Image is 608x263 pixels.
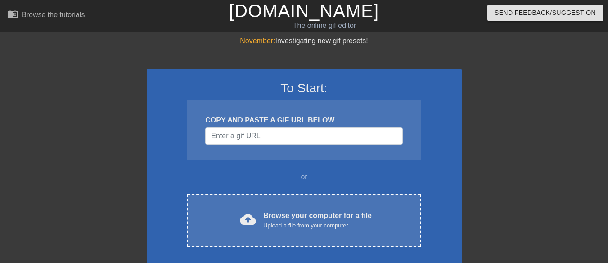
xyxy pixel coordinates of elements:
[495,7,596,18] span: Send Feedback/Suggestion
[207,20,441,31] div: The online gif editor
[7,9,18,19] span: menu_book
[229,1,379,21] a: [DOMAIN_NAME]
[263,210,372,230] div: Browse your computer for a file
[263,221,372,230] div: Upload a file from your computer
[240,37,275,45] span: November:
[205,115,402,126] div: COPY AND PASTE A GIF URL BELOW
[240,211,256,227] span: cloud_upload
[158,81,450,96] h3: To Start:
[22,11,87,18] div: Browse the tutorials!
[487,5,603,21] button: Send Feedback/Suggestion
[170,172,438,182] div: or
[7,9,87,23] a: Browse the tutorials!
[205,127,402,145] input: Username
[147,36,462,46] div: Investigating new gif presets!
